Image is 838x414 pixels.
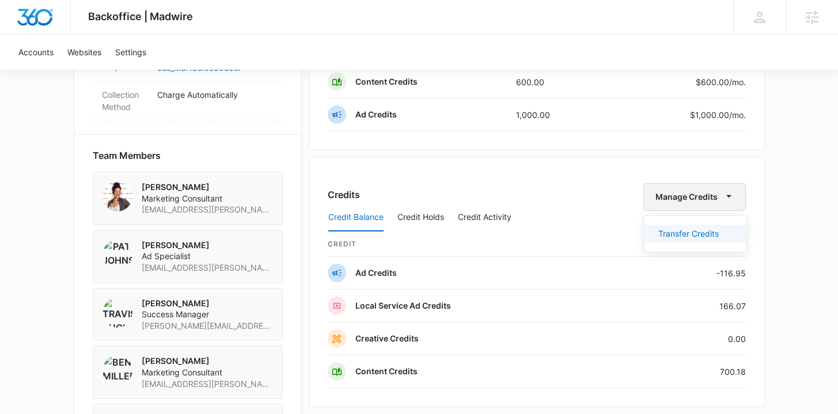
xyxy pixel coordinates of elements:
[690,109,746,121] p: $1,000.00
[458,204,511,231] button: Credit Activity
[142,204,273,215] span: [EMAIL_ADDRESS][PERSON_NAME][DOMAIN_NAME]
[60,35,108,70] a: Websites
[103,181,132,211] img: Lauren Gagnon
[142,262,273,274] span: [EMAIL_ADDRESS][PERSON_NAME][DOMAIN_NAME]
[142,378,273,390] span: [EMAIL_ADDRESS][PERSON_NAME][DOMAIN_NAME]
[692,76,746,88] p: $600.00
[624,232,746,257] th: Remaining
[328,188,360,202] h3: Credits
[142,193,273,204] span: Marketing Consultant
[103,298,132,328] img: Travis Buchanan
[142,320,273,332] span: [PERSON_NAME][EMAIL_ADDRESS][PERSON_NAME][DOMAIN_NAME]
[355,109,397,120] p: Ad Credits
[142,298,273,309] p: [PERSON_NAME]
[142,309,273,320] span: Success Manager
[142,181,273,193] p: [PERSON_NAME]
[624,355,746,388] td: 700.18
[643,183,746,211] button: Manage Credits
[355,300,451,312] p: Local Service Ad Credits
[658,230,719,238] div: Transfer Credits
[328,204,384,231] button: Credit Balance
[624,322,746,355] td: 0.00
[142,367,273,378] span: Marketing Consultant
[624,257,746,290] td: -116.95
[507,66,605,98] td: 600.00
[157,89,274,101] p: Charge Automatically
[355,267,397,279] p: Ad Credits
[729,77,746,87] span: /mo.
[355,76,418,88] p: Content Credits
[142,355,273,367] p: [PERSON_NAME]
[103,355,132,385] img: Ben Miller
[102,89,148,113] dt: Collection Method
[328,232,624,257] th: credit
[12,35,60,70] a: Accounts
[729,110,746,120] span: /mo.
[142,240,273,251] p: [PERSON_NAME]
[93,149,161,162] span: Team Members
[507,98,605,131] td: 1,000.00
[355,333,419,344] p: Creative Credits
[397,204,444,231] button: Credit Holds
[93,82,283,120] div: Collection MethodCharge Automatically
[88,10,193,22] span: Backoffice | Madwire
[644,225,746,242] button: Transfer Credits
[142,250,273,262] span: Ad Specialist
[624,290,746,322] td: 166.07
[108,35,153,70] a: Settings
[103,240,132,269] img: Pat Johnson
[355,366,418,377] p: Content Credits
